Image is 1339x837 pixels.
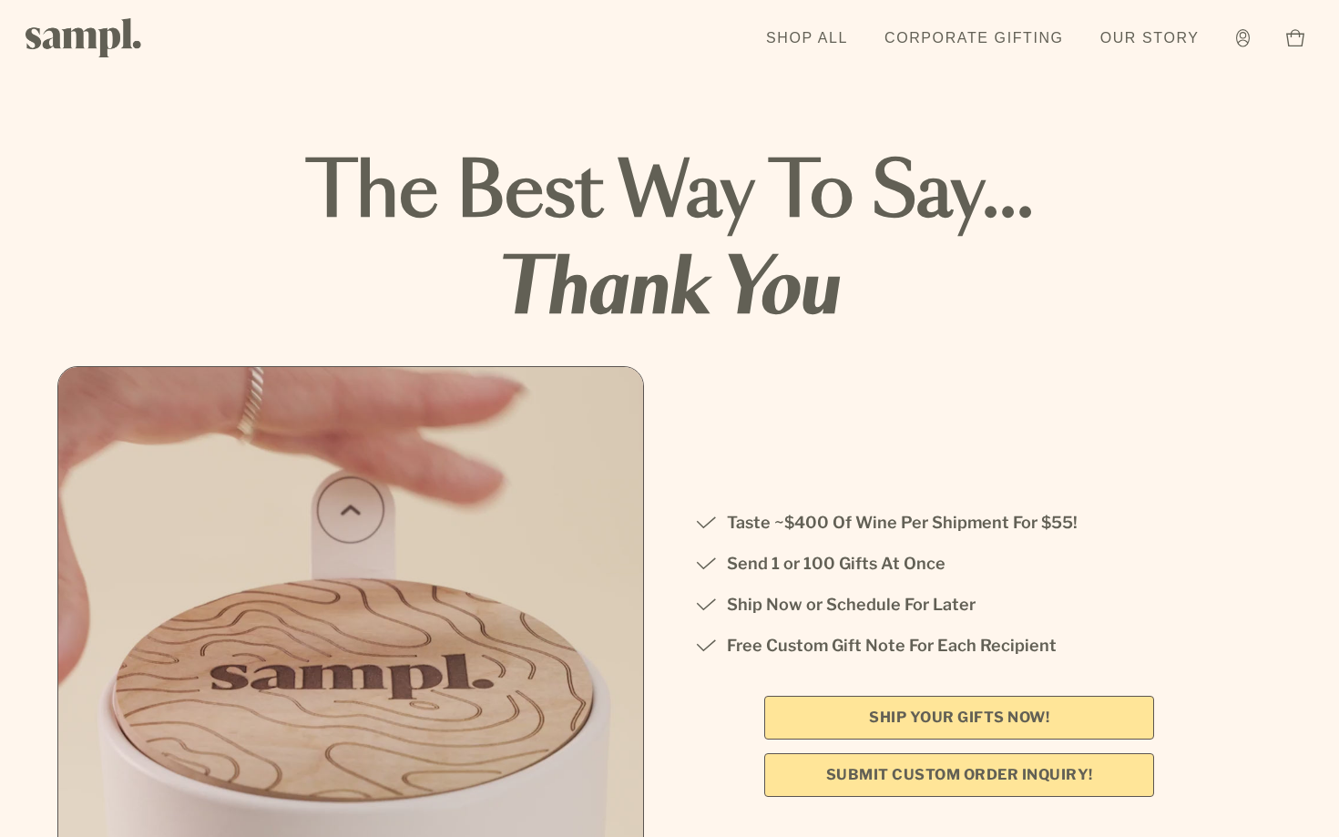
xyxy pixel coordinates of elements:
li: Taste ~$400 Of Wine Per Shipment For $55! [695,509,1223,536]
a: Corporate Gifting [875,18,1073,58]
a: Submit Custom Order Inquiry! [764,753,1154,797]
li: Send 1 or 100 Gifts At Once [695,550,1223,577]
a: SHIP YOUR GIFTS NOW! [764,696,1154,740]
strong: thank you [57,242,1282,339]
a: Our Story [1091,18,1209,58]
img: Sampl logo [26,18,142,57]
strong: The best way to say [306,158,1034,230]
li: Free Custom Gift Note For Each Recipient [695,632,1223,659]
span: ... [982,158,1034,230]
a: Shop All [757,18,857,58]
li: Ship Now or Schedule For Later [695,591,1223,618]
